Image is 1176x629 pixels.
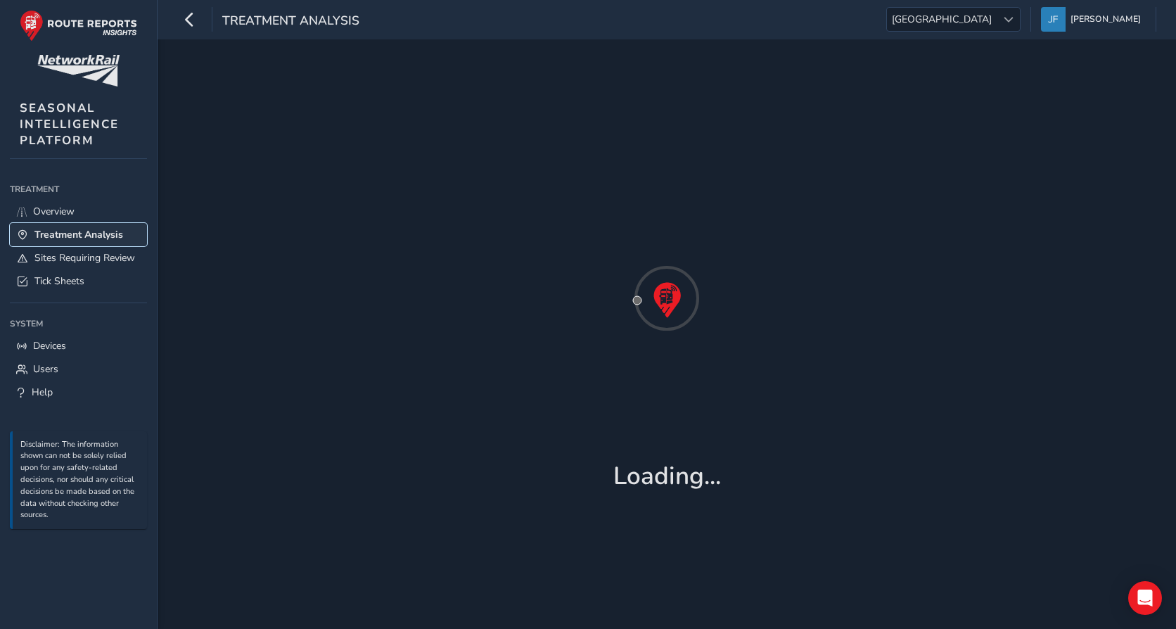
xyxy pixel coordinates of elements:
span: Sites Requiring Review [34,251,135,265]
a: Overview [10,200,147,223]
span: [GEOGRAPHIC_DATA] [887,8,997,31]
a: Tick Sheets [10,269,147,293]
img: diamond-layout [1041,7,1066,32]
a: Devices [10,334,147,357]
span: Overview [33,205,75,218]
a: Sites Requiring Review [10,246,147,269]
a: Help [10,381,147,404]
div: System [10,313,147,334]
span: Tick Sheets [34,274,84,288]
span: Treatment Analysis [34,228,123,241]
span: SEASONAL INTELLIGENCE PLATFORM [20,100,119,148]
span: [PERSON_NAME] [1070,7,1141,32]
span: Users [33,362,58,376]
p: Disclaimer: The information shown can not be solely relied upon for any safety-related decisions,... [20,439,140,522]
a: Users [10,357,147,381]
button: [PERSON_NAME] [1041,7,1146,32]
div: Open Intercom Messenger [1128,581,1162,615]
img: customer logo [37,55,120,87]
div: Treatment [10,179,147,200]
h1: Loading... [613,462,721,491]
a: Treatment Analysis [10,223,147,246]
span: Devices [33,339,66,352]
span: Help [32,386,53,399]
span: Treatment Analysis [222,12,359,32]
img: rr logo [20,10,137,42]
